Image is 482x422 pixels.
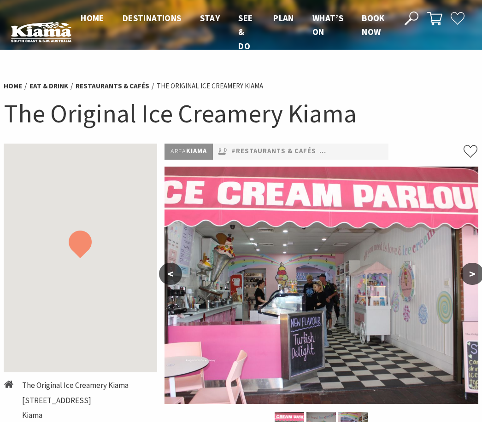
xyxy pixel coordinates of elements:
li: Kiama [22,409,129,422]
li: [STREET_ADDRESS] [22,394,129,407]
li: The Original Ice Creamery Kiama [157,81,263,92]
a: Home [4,81,22,91]
span: Plan [273,12,294,23]
span: Stay [200,12,220,23]
h1: The Original Ice Creamery Kiama [4,97,478,130]
button: < [159,263,182,285]
span: Area [170,147,186,155]
a: #Restaurants & Cafés [231,146,316,157]
span: Destinations [123,12,182,23]
span: Book now [362,12,385,37]
p: Kiama [165,144,213,159]
span: Home [81,12,104,23]
img: Kiama Logo [11,22,71,42]
a: Eat & Drink [29,81,68,91]
span: What’s On [312,12,343,37]
li: The Original Ice Creamery Kiama [22,379,129,392]
a: Restaurants & Cafés [76,81,149,91]
a: #Takeaway Foods [319,146,386,157]
span: See & Do [238,12,253,52]
nav: Main Menu [71,11,394,53]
